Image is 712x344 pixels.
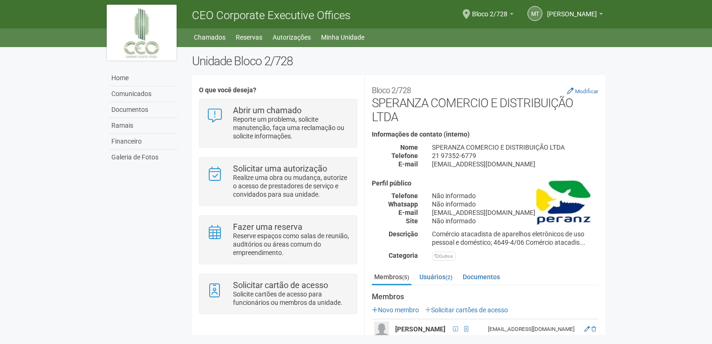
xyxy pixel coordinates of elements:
strong: Abrir um chamado [233,105,301,115]
strong: [PERSON_NAME] [395,325,445,333]
strong: Descrição [389,230,418,238]
strong: Solicitar uma autorização [233,164,327,173]
a: Editar membro [584,326,590,332]
div: [EMAIL_ADDRESS][DOMAIN_NAME] [425,160,605,168]
strong: E-mail [398,209,418,216]
a: Chamados [194,31,226,44]
p: Reporte um problema, solicite manutenção, faça uma reclamação ou solicite informações. [233,115,350,140]
strong: Whatsapp [388,200,418,208]
span: Bloco 2/728 [472,1,507,18]
h2: SPERANZA COMERCIO E DISTRIBUIÇÃO LTDA [372,82,598,124]
div: Não informado [425,200,605,208]
a: Financeiro [109,134,178,150]
a: Ramais [109,118,178,134]
div: Não informado [425,217,605,225]
strong: Site [406,217,418,225]
a: Abrir um chamado Reporte um problema, solicite manutenção, faça uma reclamação ou solicite inform... [206,106,349,140]
span: CEO Corporate Executive Offices [192,9,350,22]
strong: Telefone [391,192,418,200]
a: Galeria de Fotos [109,150,178,165]
strong: Telefone [391,152,418,159]
strong: Fazer uma reserva [233,222,302,232]
a: [PERSON_NAME] [547,12,603,19]
div: [EMAIL_ADDRESS][DOMAIN_NAME] [425,208,605,217]
a: Documentos [109,102,178,118]
a: Solicitar cartão de acesso Solicite cartões de acesso para funcionários ou membros da unidade. [206,281,349,307]
strong: E-mail [398,160,418,168]
a: Solicitar cartões de acesso [425,306,508,314]
strong: Nome [400,144,418,151]
a: Reservas [236,31,262,44]
strong: Categoria [389,252,418,259]
strong: Solicitar cartão de acesso [233,280,328,290]
a: Excluir membro [591,326,596,332]
div: [EMAIL_ADDRESS][DOMAIN_NAME] [488,325,579,333]
a: Bloco 2/728 [472,12,513,19]
a: Home [109,70,178,86]
div: Outros [432,252,456,261]
a: Solicitar uma autorização Realize uma obra ou mudança, autorize o acesso de prestadores de serviç... [206,165,349,199]
h4: Perfil público [372,180,598,187]
small: Modificar [575,88,598,95]
a: Usuários(2) [417,270,455,284]
a: Autorizações [273,31,311,44]
div: 21 97352-6779 [425,151,605,160]
a: Novo membro [372,306,419,314]
h2: Unidade Bloco 2/728 [192,54,605,68]
p: Realize uma obra ou mudança, autorize o acesso de prestadores de serviço e convidados para sua un... [233,173,350,199]
span: MARCO TADEU DOS SANTOS DOMINGUES [547,1,597,18]
small: (2) [445,274,452,281]
div: Não informado [425,192,605,200]
small: (5) [402,274,409,281]
img: user.png [374,322,389,337]
a: Comunicados [109,86,178,102]
a: Fazer uma reserva Reserve espaços como salas de reunião, auditórios ou áreas comum do empreendime... [206,223,349,257]
a: MT [527,6,542,21]
h4: Informações de contato (interno) [372,131,598,138]
div: SPERANZA COMERCIO E DISTRIBUIÇÃO LTDA [425,143,605,151]
strong: Membros [372,293,598,301]
div: Comércio atacadista de aparelhos eletrônicos de uso pessoal e doméstico; 4649-4/06 Comércio ataca... [425,230,605,247]
img: logo.jpg [107,5,177,61]
a: Membros(5) [372,270,411,285]
p: Solicite cartões de acesso para funcionários ou membros da unidade. [233,290,350,307]
p: Reserve espaços como salas de reunião, auditórios ou áreas comum do empreendimento. [233,232,350,257]
small: Bloco 2/728 [372,86,411,95]
a: Documentos [460,270,502,284]
a: Minha Unidade [321,31,364,44]
a: Modificar [567,87,598,95]
h4: O que você deseja? [199,87,357,94]
img: business.png [536,180,591,227]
